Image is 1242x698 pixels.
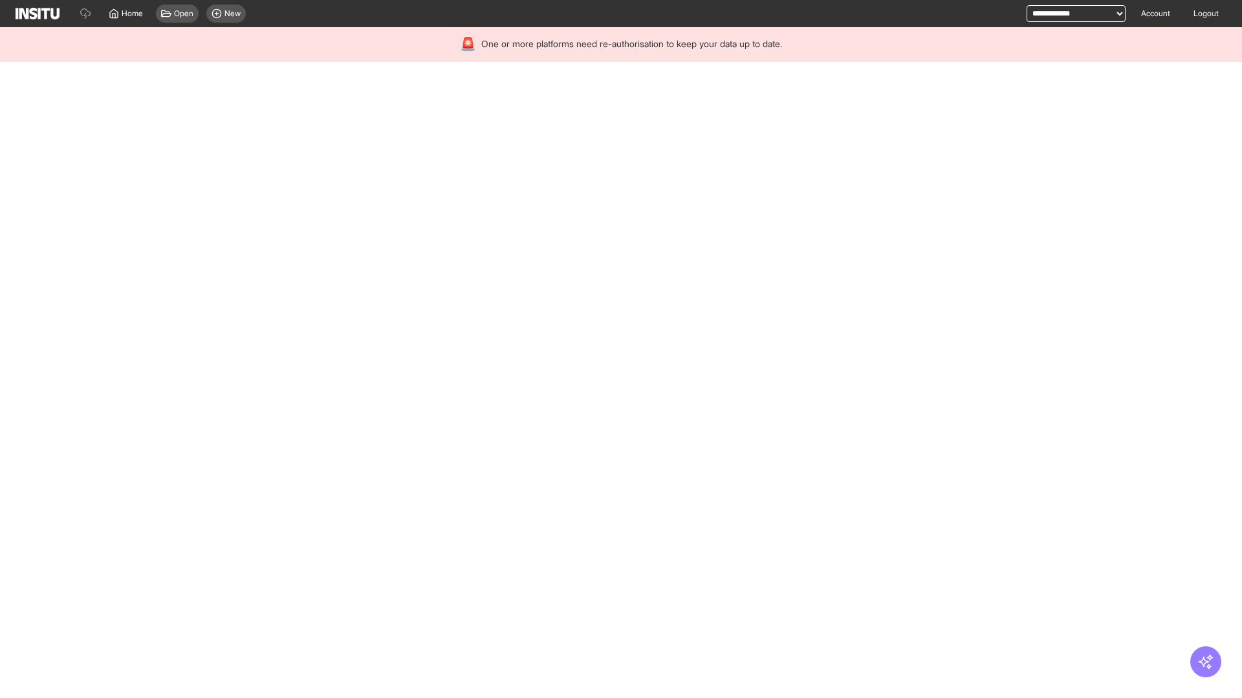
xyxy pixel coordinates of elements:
[460,35,476,53] div: 🚨
[16,8,60,19] img: Logo
[224,8,241,19] span: New
[122,8,143,19] span: Home
[174,8,193,19] span: Open
[481,37,782,50] span: One or more platforms need re-authorisation to keep your data up to date.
